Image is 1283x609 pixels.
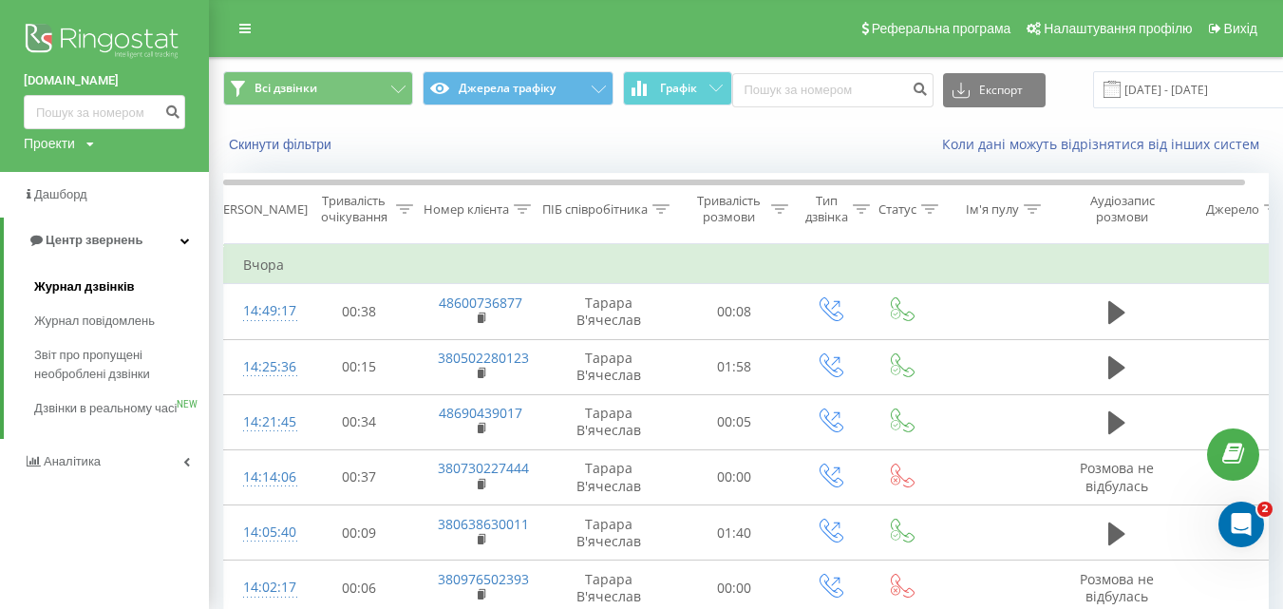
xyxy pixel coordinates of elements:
td: 00:09 [300,505,419,561]
a: Дзвінки в реальному часіNEW [34,391,209,426]
td: 00:37 [300,449,419,504]
td: 00:00 [675,449,794,504]
a: 380638630011 [438,515,529,533]
div: Аудіозапис розмови [1076,193,1168,225]
a: 380730227444 [438,459,529,477]
td: Тарара В'ячеслав [542,449,675,504]
div: 14:25:36 [243,349,281,386]
a: 48690439017 [439,404,522,422]
button: Всі дзвінки [223,71,413,105]
input: Пошук за номером [732,73,934,107]
span: Журнал повідомлень [34,312,155,331]
a: Центр звернень [4,218,209,263]
span: 2 [1257,502,1273,517]
iframe: Intercom live chat [1218,502,1264,547]
div: [PERSON_NAME] [212,201,308,218]
button: Скинути фільтри [223,136,341,153]
td: 00:34 [300,394,419,449]
a: 380502280123 [438,349,529,367]
span: Графік [660,82,697,95]
div: 14:02:17 [243,569,281,606]
div: Ім'я пулу [966,201,1019,218]
div: ПІБ співробітника [542,201,648,218]
button: Експорт [943,73,1046,107]
td: Тарара В'ячеслав [542,505,675,561]
div: Проекти [24,134,75,153]
div: 14:21:45 [243,404,281,441]
a: 48600736877 [439,294,522,312]
a: 380976502393 [438,570,529,588]
span: Розмова не відбулась [1080,459,1154,494]
a: Журнал повідомлень [34,304,209,338]
a: Звіт про пропущені необроблені дзвінки [34,338,209,391]
div: 14:49:17 [243,293,281,330]
span: Реферальна програма [872,21,1011,36]
span: Розмова не відбулась [1080,570,1154,605]
td: 00:15 [300,339,419,394]
div: Статус [878,201,916,218]
a: Журнал дзвінків [34,270,209,304]
input: Пошук за номером [24,95,185,129]
button: Джерела трафіку [423,71,613,105]
span: Аналiтика [44,454,101,468]
div: 14:05:40 [243,514,281,551]
a: [DOMAIN_NAME] [24,71,185,90]
button: Графік [623,71,732,105]
td: 01:40 [675,505,794,561]
a: Коли дані можуть відрізнятися вiд інших систем [942,135,1269,153]
span: Дзвінки в реальному часі [34,399,177,418]
div: Джерело [1206,201,1259,218]
div: Тип дзвінка [805,193,848,225]
td: 01:58 [675,339,794,394]
td: Тарара В'ячеслав [542,394,675,449]
span: Всі дзвінки [255,81,317,96]
td: Тарара В'ячеслав [542,339,675,394]
td: 00:38 [300,284,419,339]
div: Тривалість очікування [316,193,391,225]
td: 00:05 [675,394,794,449]
div: 14:14:06 [243,459,281,496]
span: Журнал дзвінків [34,277,135,296]
span: Звіт про пропущені необроблені дзвінки [34,346,199,384]
span: Налаштування профілю [1044,21,1192,36]
span: Дашборд [34,187,87,201]
img: Ringostat logo [24,19,185,67]
div: Тривалість розмови [691,193,766,225]
td: 00:08 [675,284,794,339]
span: Центр звернень [46,233,142,247]
span: Вихід [1224,21,1257,36]
td: Тарара В'ячеслав [542,284,675,339]
div: Номер клієнта [424,201,509,218]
